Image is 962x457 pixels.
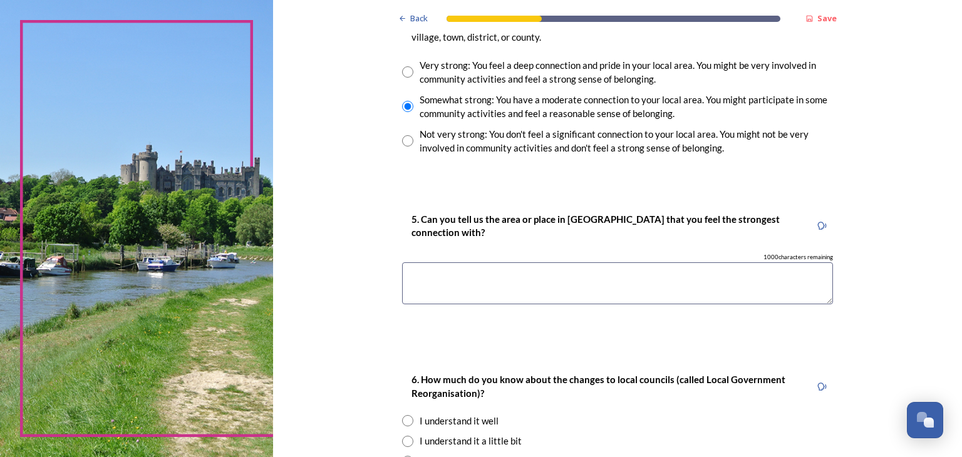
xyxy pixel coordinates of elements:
[420,93,833,121] div: Somewhat strong: You have a moderate connection to your local area. You might participate in some...
[420,414,499,428] div: I understand it well
[420,434,522,448] div: I understand it a little bit
[411,374,787,398] strong: 6. How much do you know about the changes to local councils (called Local Government Reorganisati...
[411,213,782,238] strong: 5. Can you tell us the area or place in [GEOGRAPHIC_DATA] that you feel the strongest connection ...
[907,402,943,438] button: Open Chat
[420,127,833,155] div: Not very strong: You don't feel a significant connection to your local area. You might not be ver...
[763,253,833,262] span: 1000 characters remaining
[411,18,801,44] p: This is about your emotional and personal connection to where you live, whether that's your villa...
[817,13,837,24] strong: Save
[420,58,833,86] div: Very strong: You feel a deep connection and pride in your local area. You might be very involved ...
[410,13,428,24] span: Back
